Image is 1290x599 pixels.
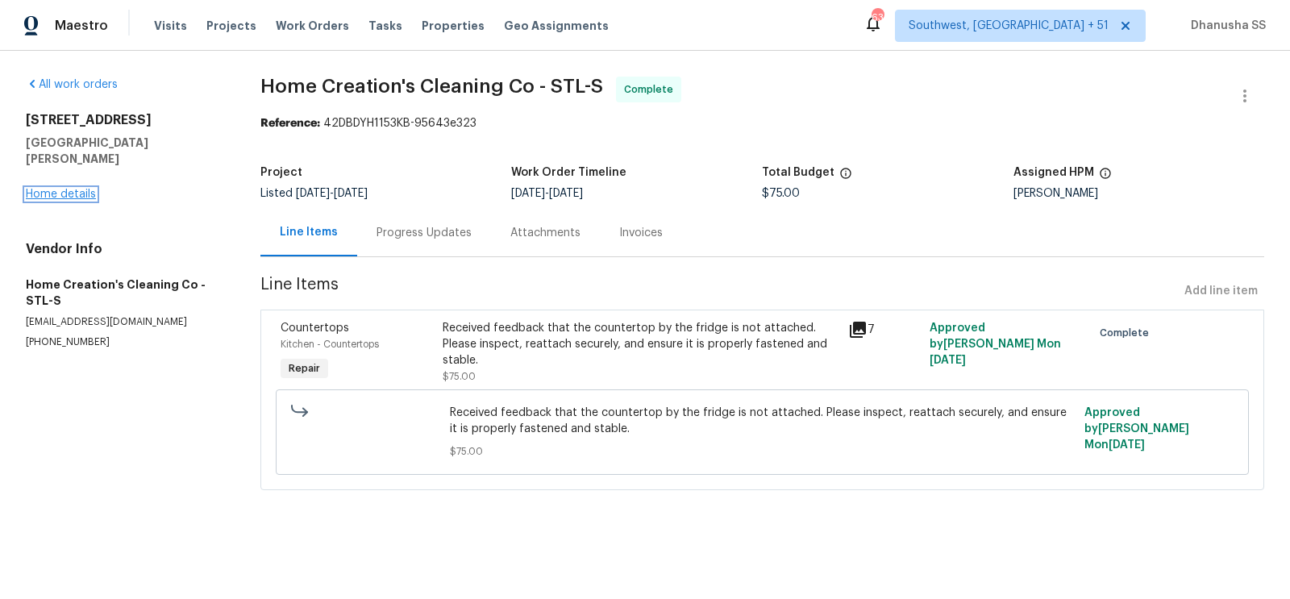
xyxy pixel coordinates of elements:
span: Dhanusha SS [1184,18,1266,34]
h2: [STREET_ADDRESS] [26,112,222,128]
span: Visits [154,18,187,34]
h5: Home Creation's Cleaning Co - STL-S [26,277,222,309]
span: - [296,188,368,199]
span: $75.00 [762,188,800,199]
span: [DATE] [930,355,966,366]
span: Repair [282,360,327,376]
span: The hpm assigned to this work order. [1099,167,1112,188]
span: Received feedback that the countertop by the fridge is not attached. Please inspect, reattach sec... [450,405,1076,437]
p: [PHONE_NUMBER] [26,335,222,349]
div: Invoices [619,225,663,241]
a: Home details [26,189,96,200]
h5: Total Budget [762,167,834,178]
h5: Assigned HPM [1013,167,1094,178]
div: 7 [848,320,920,339]
span: Countertops [281,322,349,334]
span: Complete [1100,325,1155,341]
span: The total cost of line items that have been proposed by Opendoor. This sum includes line items th... [839,167,852,188]
span: Home Creation's Cleaning Co - STL-S [260,77,603,96]
span: Southwest, [GEOGRAPHIC_DATA] + 51 [909,18,1109,34]
h4: Vendor Info [26,241,222,257]
div: Progress Updates [377,225,472,241]
span: Approved by [PERSON_NAME] M on [930,322,1061,366]
a: All work orders [26,79,118,90]
h5: Project [260,167,302,178]
span: [DATE] [296,188,330,199]
div: Received feedback that the countertop by the fridge is not attached. Please inspect, reattach sec... [443,320,838,368]
span: Maestro [55,18,108,34]
span: - [511,188,583,199]
span: Tasks [368,20,402,31]
span: Listed [260,188,368,199]
span: Geo Assignments [504,18,609,34]
div: Line Items [280,224,338,240]
span: Line Items [260,277,1178,306]
div: 42DBDYH1153KB-95643e323 [260,115,1264,131]
span: [DATE] [334,188,368,199]
h5: Work Order Timeline [511,167,626,178]
span: Projects [206,18,256,34]
span: [DATE] [1109,439,1145,451]
div: 630 [872,10,883,26]
span: Work Orders [276,18,349,34]
span: [DATE] [549,188,583,199]
div: [PERSON_NAME] [1013,188,1264,199]
span: [DATE] [511,188,545,199]
span: Complete [624,81,680,98]
span: $75.00 [450,443,1076,460]
b: Reference: [260,118,320,129]
span: Properties [422,18,485,34]
h5: [GEOGRAPHIC_DATA][PERSON_NAME] [26,135,222,167]
div: Attachments [510,225,580,241]
span: $75.00 [443,372,476,381]
p: [EMAIL_ADDRESS][DOMAIN_NAME] [26,315,222,329]
span: Kitchen - Countertops [281,339,379,349]
span: Approved by [PERSON_NAME] M on [1084,407,1189,451]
